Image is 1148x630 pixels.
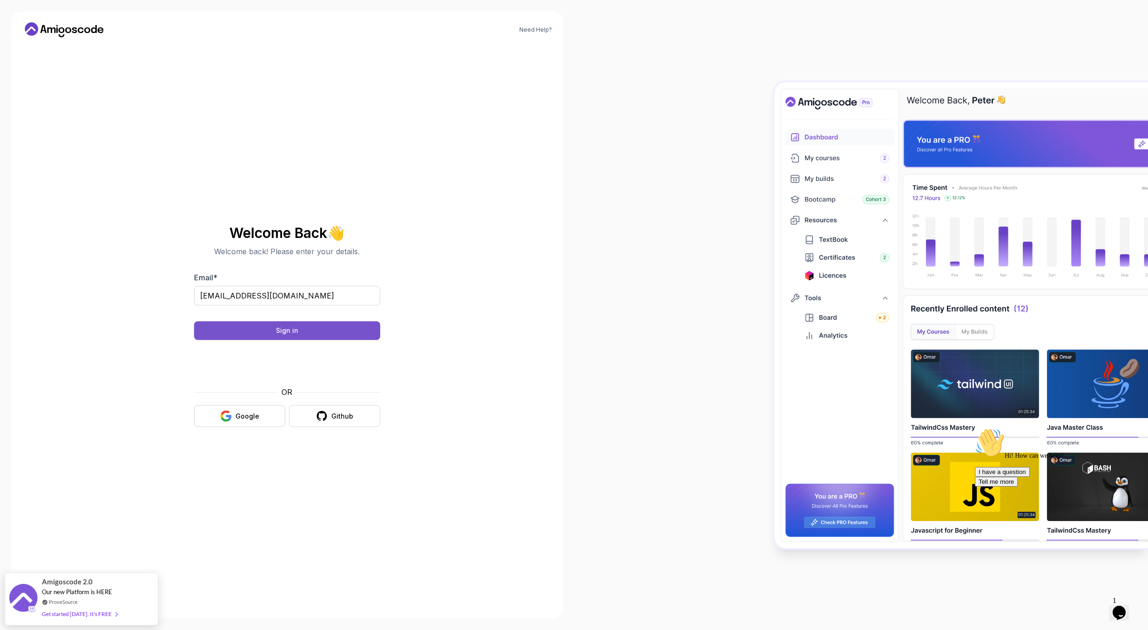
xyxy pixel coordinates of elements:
span: 👋 [327,225,345,241]
span: Amigoscode 2.0 [42,576,93,587]
img: Amigoscode Dashboard [774,82,1148,548]
input: Enter your email [194,286,380,305]
button: Sign in [194,321,380,340]
button: Google [194,405,285,427]
iframe: Виджет с флажком для проверки безопасности hCaptcha [217,345,357,381]
span: Our new Platform is HERE [42,588,112,596]
div: Get started [DATE]. It's FREE [42,609,117,619]
div: Sign in [276,326,298,335]
a: Need Help? [519,26,552,34]
img: :wave: [4,4,34,34]
iframe: chat widget [1109,593,1139,621]
label: Email * [194,273,217,282]
button: Github [289,405,380,427]
a: ProveSource [49,598,78,606]
h2: Welcome Back [194,225,380,240]
div: 👋Hi! How can we help?I have a questionTell me more [4,4,171,62]
div: Github [331,412,353,421]
a: Home link [22,22,106,37]
iframe: chat widget [971,424,1139,588]
span: Hi! How can we help? [4,28,92,35]
img: provesource social proof notification image [9,584,37,614]
div: Google [235,412,259,421]
button: Tell me more [4,53,47,62]
button: I have a question [4,43,59,53]
p: OR [282,386,292,398]
p: Welcome back! Please enter your details. [194,246,380,257]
